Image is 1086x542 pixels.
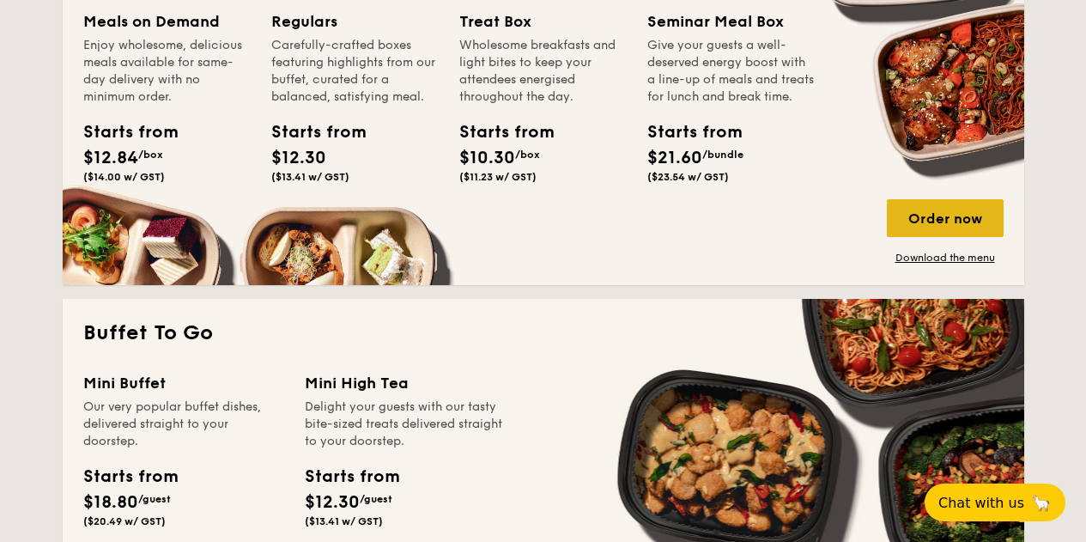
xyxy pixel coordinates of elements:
[459,148,515,168] span: $10.30
[83,492,138,513] span: $18.80
[938,495,1024,511] span: Chat with us
[83,37,251,106] div: Enjoy wholesome, delicious meals available for same-day delivery with no minimum order.
[83,464,177,490] div: Starts from
[138,493,171,505] span: /guest
[83,9,251,33] div: Meals on Demand
[83,119,161,145] div: Starts from
[360,493,392,505] span: /guest
[271,148,326,168] span: $12.30
[305,399,506,450] div: Delight your guests with our tasty bite-sized treats delivered straight to your doorstep.
[305,371,506,395] div: Mini High Tea
[702,149,743,161] span: /bundle
[83,399,284,450] div: Our very popular buffet dishes, delivered straight to your doorstep.
[83,371,284,395] div: Mini Buffet
[271,119,349,145] div: Starts from
[515,149,540,161] span: /box
[305,515,383,527] span: ($13.41 w/ GST)
[83,171,165,183] span: ($14.00 w/ GST)
[271,37,439,106] div: Carefully-crafted boxes featuring highlights from our buffet, curated for a balanced, satisfying ...
[271,171,349,183] span: ($13.41 w/ GST)
[305,492,360,513] span: $12.30
[647,171,729,183] span: ($23.54 w/ GST)
[647,37,815,106] div: Give your guests a well-deserved energy boost with a line-up of meals and treats for lunch and br...
[1031,493,1052,513] span: 🦙
[925,484,1065,521] button: Chat with us🦙
[887,199,1004,237] div: Order now
[138,149,163,161] span: /box
[271,9,439,33] div: Regulars
[305,464,398,490] div: Starts from
[83,148,138,168] span: $12.84
[887,251,1004,265] a: Download the menu
[459,9,627,33] div: Treat Box
[83,320,1004,347] h2: Buffet To Go
[647,148,702,168] span: $21.60
[647,9,815,33] div: Seminar Meal Box
[459,171,537,183] span: ($11.23 w/ GST)
[459,119,537,145] div: Starts from
[459,37,627,106] div: Wholesome breakfasts and light bites to keep your attendees energised throughout the day.
[647,119,725,145] div: Starts from
[83,515,166,527] span: ($20.49 w/ GST)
